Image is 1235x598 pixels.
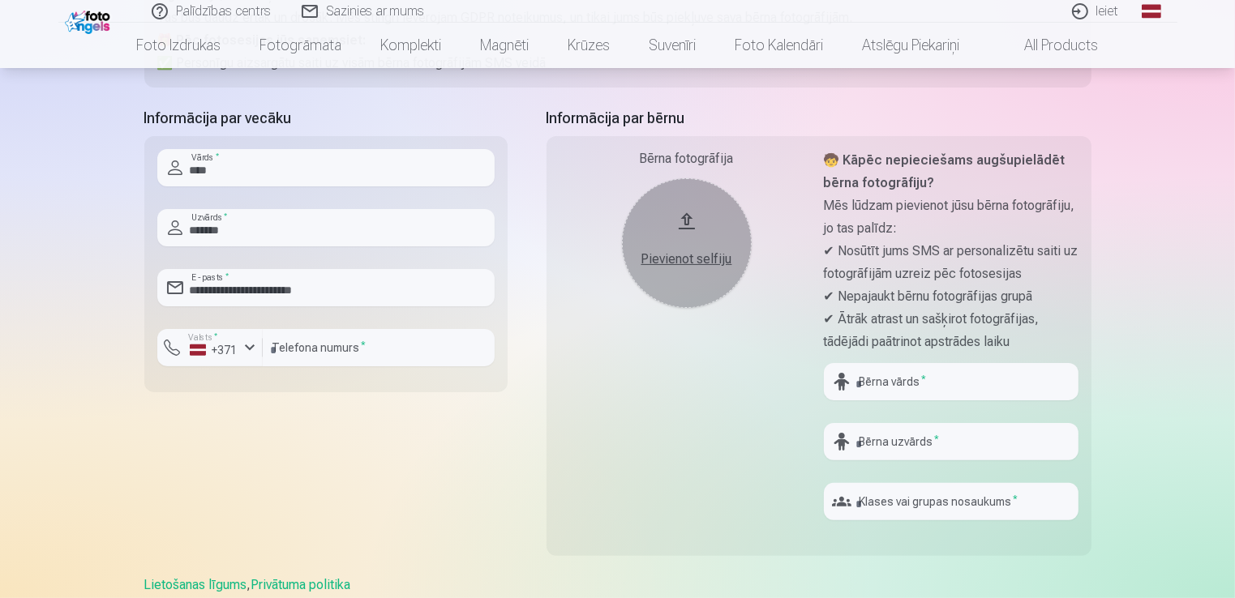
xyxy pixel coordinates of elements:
[716,23,843,68] a: Foto kalendāri
[824,285,1078,308] p: ✔ Nepajaukt bērnu fotogrāfijas grupā
[980,23,1118,68] a: All products
[630,23,716,68] a: Suvenīri
[65,6,114,34] img: /fa1
[118,23,241,68] a: Foto izdrukas
[824,308,1078,353] p: ✔ Ātrāk atrast un sašķirot fotogrāfijas, tādējādi paātrinot apstrādes laiku
[251,577,351,592] a: Privātuma politika
[241,23,362,68] a: Fotogrāmata
[461,23,549,68] a: Magnēti
[824,240,1078,285] p: ✔ Nosūtīt jums SMS ar personalizētu saiti uz fotogrāfijām uzreiz pēc fotosesijas
[144,577,247,592] a: Lietošanas līgums
[843,23,980,68] a: Atslēgu piekariņi
[824,194,1078,240] p: Mēs lūdzam pievienot jūsu bērna fotogrāfiju, jo tas palīdz:
[183,331,223,344] label: Valsts
[824,152,1066,190] strong: 🧒 Kāpēc nepieciešams augšupielādēt bērna fotogrāfiju?
[190,342,238,358] div: +371
[560,149,814,169] div: Bērna fotogrāfija
[157,329,263,366] button: Valsts*+371
[622,178,752,308] button: Pievienot selfiju
[144,107,508,130] h5: Informācija par vecāku
[547,107,1091,130] h5: Informācija par bērnu
[638,250,735,269] div: Pievienot selfiju
[549,23,630,68] a: Krūzes
[362,23,461,68] a: Komplekti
